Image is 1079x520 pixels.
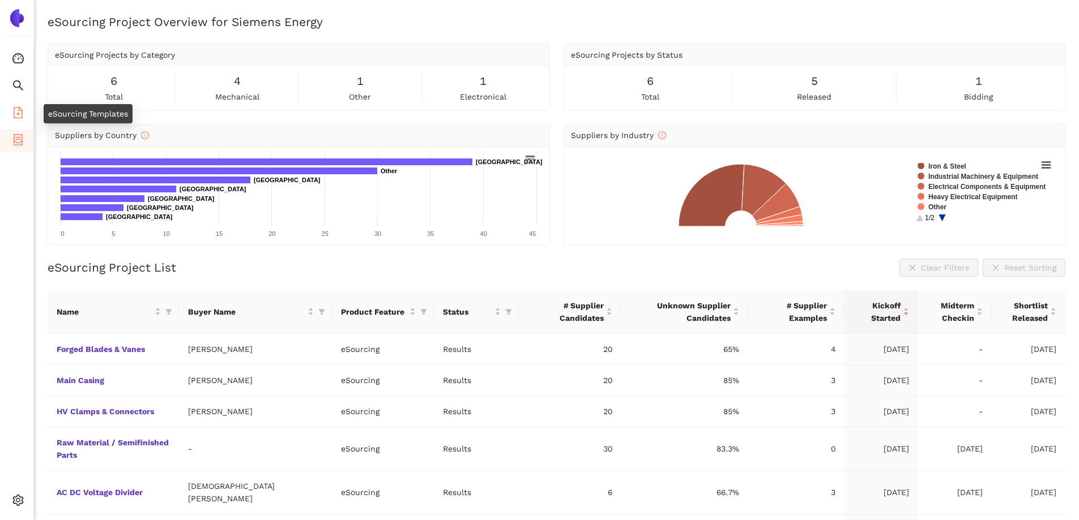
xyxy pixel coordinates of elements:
span: info-circle [658,131,666,139]
span: Kickoff Started [854,299,901,324]
text: [GEOGRAPHIC_DATA] [180,186,246,192]
td: - [918,396,992,427]
span: dashboard [12,49,24,71]
span: filter [503,303,514,320]
span: eSourcing Projects by Category [55,50,175,59]
span: search [12,76,24,98]
span: electronical [460,91,506,103]
text: 30 [374,230,381,237]
th: this column's title is Unknown Supplier Candidates,this column is sortable [621,290,749,334]
text: 20 [268,230,275,237]
text: [GEOGRAPHIC_DATA] [254,177,321,183]
td: 20 [519,396,621,427]
th: this column's title is Product Feature,this column is sortable [332,290,434,334]
span: eSourcing Projects by Status [571,50,683,59]
span: # Supplier Candidates [528,299,604,324]
text: Electrical Components & Equipment [928,183,1046,191]
span: info-circle [141,131,149,139]
td: [DATE] [845,427,918,471]
td: 65% [621,334,749,365]
text: 45 [529,230,536,237]
span: filter [165,308,172,315]
th: this column's title is # Supplier Candidates,this column is sortable [519,290,621,334]
text: [GEOGRAPHIC_DATA] [476,158,543,165]
td: - [918,365,992,396]
th: this column's title is Buyer Name,this column is sortable [179,290,332,334]
td: [DATE] [845,396,918,427]
th: this column's title is Midterm Checkin,this column is sortable [918,290,992,334]
span: Buyer Name [188,306,305,318]
td: Results [434,471,519,514]
td: [DATE] [845,365,918,396]
td: [DEMOGRAPHIC_DATA][PERSON_NAME] [179,471,332,514]
span: 6 [647,72,654,90]
text: Other [928,203,946,211]
td: [DATE] [992,365,1065,396]
text: Other [381,167,398,174]
span: 1 [357,72,364,90]
span: filter [318,308,325,315]
th: this column's title is Name,this column is sortable [48,290,179,334]
text: [GEOGRAPHIC_DATA] [148,195,215,202]
span: released [797,91,831,103]
span: container [12,130,24,153]
td: [PERSON_NAME] [179,365,332,396]
span: 4 [234,72,241,90]
text: Iron & Steel [928,162,966,170]
h2: eSourcing Project List [48,259,176,276]
span: 6 [110,72,117,90]
td: 4 [748,334,845,365]
span: setting [12,491,24,513]
td: Results [434,396,519,427]
td: 30 [519,427,621,471]
th: this column's title is # Supplier Examples,this column is sortable [748,290,845,334]
text: 40 [480,230,487,237]
td: [DATE] [992,471,1065,514]
span: Suppliers by Industry [571,131,666,140]
span: filter [505,308,512,315]
span: # Supplier Examples [757,299,827,324]
text: 1/2 [925,214,935,222]
span: Status [443,306,492,318]
text: Industrial Machinery & Equipment [928,173,1038,181]
span: bidding [964,91,993,103]
td: [PERSON_NAME] [179,396,332,427]
td: 6 [519,471,621,514]
td: eSourcing [332,471,434,514]
td: [DATE] [845,471,918,514]
td: Results [434,427,519,471]
td: 85% [621,365,749,396]
span: 1 [975,72,982,90]
span: 5 [811,72,818,90]
h2: eSourcing Project Overview for Siemens Energy [48,14,1065,30]
div: eSourcing Templates [44,104,133,123]
span: mechanical [215,91,259,103]
text: 25 [322,230,329,237]
span: total [641,91,659,103]
text: Heavy Electrical Equipment [928,193,1017,201]
span: Unknown Supplier Candidates [630,299,731,324]
span: total [105,91,123,103]
span: Name [57,306,152,318]
text: [GEOGRAPHIC_DATA] [106,213,173,220]
td: Results [434,334,519,365]
span: filter [418,303,429,320]
text: 15 [216,230,223,237]
text: 35 [427,230,434,237]
span: Product Feature [341,306,407,318]
span: filter [420,308,427,315]
button: closeClear Filters [899,259,978,277]
span: file-add [12,103,24,126]
td: [DATE] [992,396,1065,427]
td: 83.3% [621,427,749,471]
td: eSourcing [332,427,434,471]
td: [DATE] [992,334,1065,365]
text: [GEOGRAPHIC_DATA] [127,204,194,211]
td: eSourcing [332,334,434,365]
span: other [349,91,371,103]
td: - [918,334,992,365]
td: 3 [748,396,845,427]
text: 0 [61,230,64,237]
span: Shortlist Released [1001,299,1048,324]
td: [DATE] [845,334,918,365]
